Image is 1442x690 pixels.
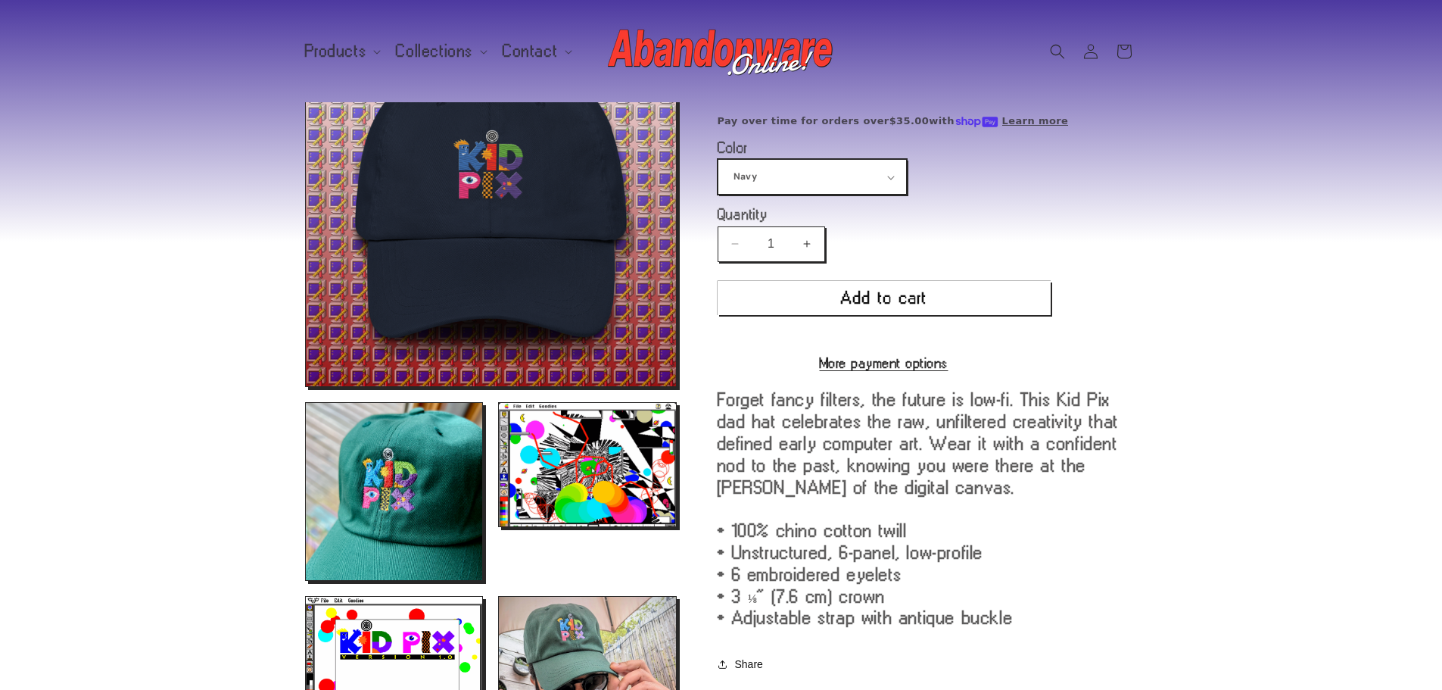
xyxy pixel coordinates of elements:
[718,281,1051,315] button: Add to cart
[387,35,494,67] summary: Collections
[494,35,578,67] summary: Contact
[1041,35,1074,68] summary: Search
[718,207,1051,222] label: Quantity
[718,648,768,681] button: Share
[608,21,835,82] img: Abandonware
[718,356,1051,370] a: More payment options
[602,15,840,87] a: Abandonware
[296,35,388,67] summary: Products
[396,44,473,58] span: Collections
[718,389,1138,629] div: Forget fancy filters, the future is low-fi. This Kid Pix dad hat celebrates the raw, unfiltered c...
[718,140,1051,155] label: Color
[305,44,367,58] span: Products
[503,44,558,58] span: Contact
